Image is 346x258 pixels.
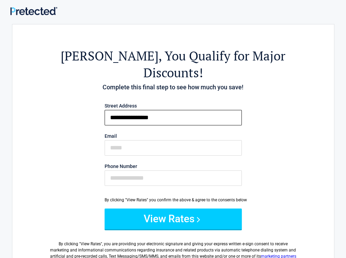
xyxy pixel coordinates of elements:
span: [PERSON_NAME] [61,47,158,64]
img: Main Logo [10,7,57,15]
label: Email [105,134,242,138]
label: Phone Number [105,164,242,169]
button: View Rates [105,209,242,229]
span: View Rates [81,242,101,246]
div: By clicking "View Rates" you confirm the above & agree to the consents below [105,197,242,203]
h2: , You Qualify for Major Discounts! [50,47,296,81]
label: Street Address [105,103,242,108]
h4: Complete this final step to see how much you save! [50,83,296,92]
